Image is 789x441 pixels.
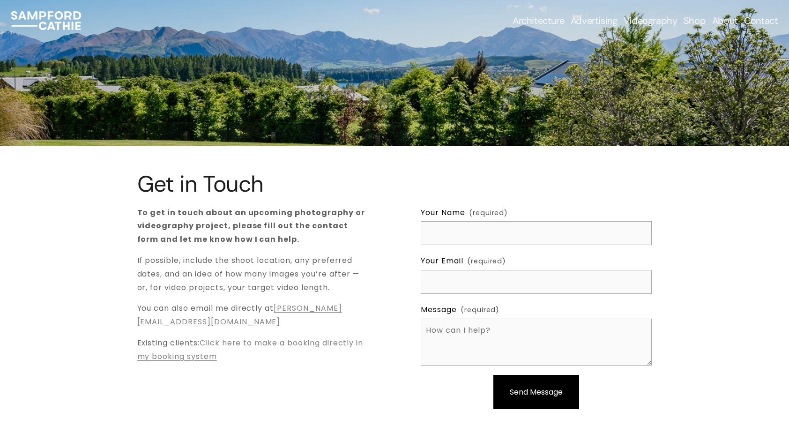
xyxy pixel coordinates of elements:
img: Sampford Cathie Photo + Video [11,11,81,30]
a: folder dropdown [571,14,618,27]
p: Existing clients: [137,336,369,364]
a: Videography [624,14,677,27]
span: Your Email [421,254,463,268]
span: (required) [461,304,499,316]
strong: To get in touch about an upcoming photography or videography project, please fill out the contact... [137,207,367,245]
button: Send MessageSend Message [493,375,579,409]
p: You can also email me directly at [137,302,369,329]
span: Your Name [421,206,465,220]
a: Shop [684,14,706,27]
span: Architecture [513,15,564,26]
a: Contact [744,14,778,27]
a: Click here to make a booking directly in my booking system [137,337,364,362]
a: folder dropdown [513,14,564,27]
span: Message [421,303,457,317]
p: If possible, include the shoot location, any preferred dates, and an idea of how many images you’... [137,254,369,294]
span: Send Message [510,387,563,397]
span: (required) [469,207,508,219]
a: About [712,14,738,27]
span: (required) [467,255,506,268]
span: Advertising [571,15,618,26]
h1: Get in Touch [137,172,274,196]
